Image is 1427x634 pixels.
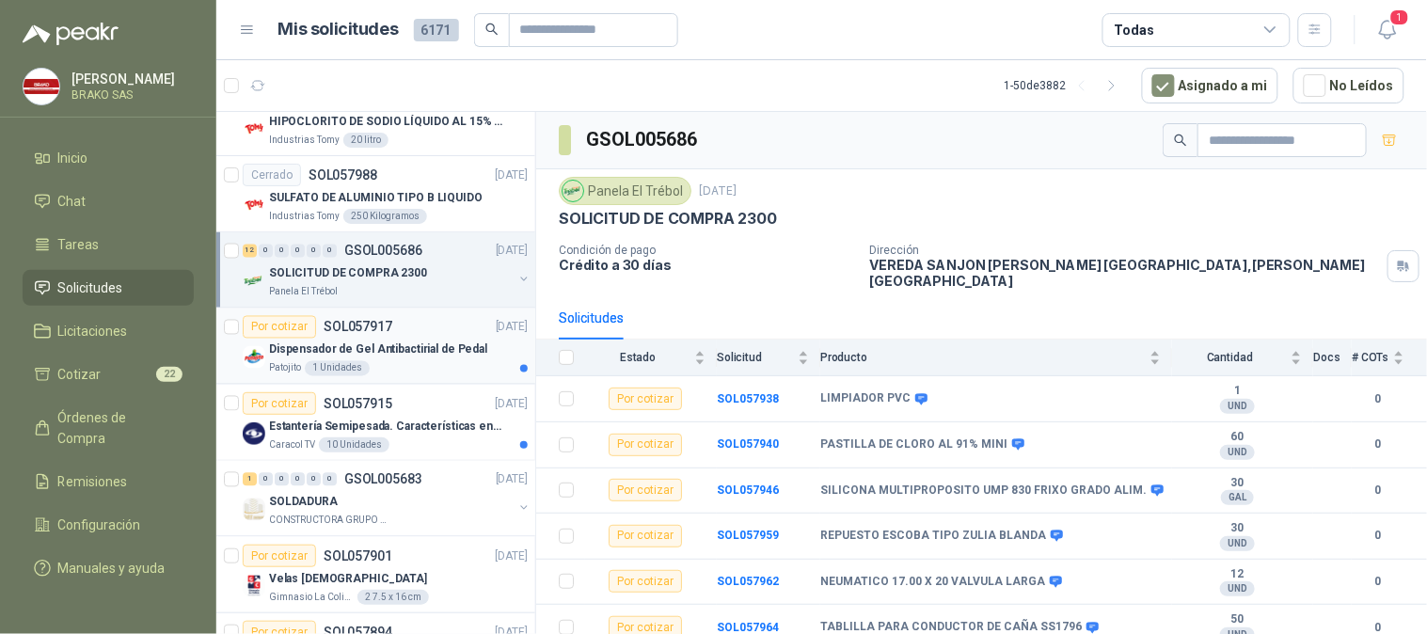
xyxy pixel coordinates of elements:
div: 10 Unidades [319,437,389,452]
div: 0 [275,473,289,486]
a: Chat [23,183,194,219]
img: Company Logo [243,575,265,597]
div: Por cotizar [609,479,682,501]
div: UND [1220,399,1255,414]
div: Por cotizar [243,316,316,339]
b: 50 [1172,612,1302,627]
th: Docs [1313,340,1352,376]
b: 0 [1352,573,1404,591]
p: [DATE] [496,166,528,184]
div: 1 [243,473,257,486]
a: Órdenes de Compra [23,400,194,456]
a: SOL057946 [717,483,779,497]
span: Órdenes de Compra [58,407,176,449]
img: Company Logo [24,69,59,104]
span: Licitaciones [58,321,128,341]
div: GAL [1221,490,1254,505]
span: Producto [820,351,1146,364]
b: REPUESTO ESCOBA TIPO ZULIA BLANDA [820,529,1046,544]
a: Por cotizarSOL057917[DATE] Company LogoDispensador de Gel Antibactirial de PedalPatojito1 Unidades [216,309,535,385]
p: Gimnasio La Colina [269,590,354,605]
p: SOL057915 [324,397,392,410]
a: Solicitudes [23,270,194,306]
b: SILICONA MULTIPROPOSITO UMP 830 FRIXO GRADO ALIM. [820,483,1147,499]
div: 1 - 50 de 3882 [1005,71,1127,101]
div: 0 [323,473,337,486]
div: UND [1220,581,1255,596]
img: Company Logo [243,194,265,216]
b: 1 [1172,384,1302,399]
span: # COTs [1352,351,1389,364]
a: Por cotizarSOL057915[DATE] Company LogoEstantería Semipesada. Características en el adjuntoCaraco... [216,385,535,461]
a: SOL057938 [717,392,779,405]
h1: Mis solicitudes [278,16,399,43]
b: 30 [1172,476,1302,491]
p: GSOL005683 [344,473,422,486]
b: 30 [1172,521,1302,536]
button: Asignado a mi [1142,68,1278,103]
p: Industrias Tomy [269,133,340,148]
div: 0 [323,245,337,258]
a: Licitaciones [23,313,194,349]
p: Crédito a 30 días [559,257,855,273]
a: CerradoSOL057989[DATE] Company LogoHIPOCLORITO DE SODIO LÍQUIDO AL 15% CONT NETO 20LIndustrias To... [216,80,535,156]
p: [PERSON_NAME] [71,72,189,86]
a: CerradoSOL057988[DATE] Company LogoSULFATO DE ALUMINIO TIPO B LIQUIDOIndustrias Tomy250 Kilogramos [216,156,535,232]
p: Dispensador de Gel Antibactirial de Pedal [269,341,487,359]
div: 12 [243,245,257,258]
img: Company Logo [563,181,583,201]
img: Company Logo [243,499,265,521]
span: Solicitudes [58,277,123,298]
span: Tareas [58,234,100,255]
div: 0 [307,245,321,258]
p: Patojito [269,361,301,376]
span: Estado [585,351,690,364]
p: Industrias Tomy [269,209,340,224]
b: SOL057959 [717,529,779,542]
th: Solicitud [717,340,820,376]
span: search [1174,134,1187,147]
p: CONSTRUCTORA GRUPO FIP [269,514,388,529]
a: Manuales y ayuda [23,550,194,586]
img: Company Logo [243,422,265,445]
div: 1 Unidades [305,361,370,376]
button: 1 [1371,13,1404,47]
div: Por cotizar [243,545,316,567]
p: SOL057917 [324,321,392,334]
img: Company Logo [243,270,265,293]
div: Por cotizar [609,388,682,410]
a: Inicio [23,140,194,176]
p: Panela El Trébol [269,285,338,300]
b: 0 [1352,390,1404,408]
span: 1 [1389,8,1410,26]
a: Remisiones [23,464,194,499]
div: UND [1220,445,1255,460]
div: 0 [275,245,289,258]
b: 12 [1172,567,1302,582]
div: Cerrado [243,164,301,186]
span: Configuración [58,515,141,535]
a: Tareas [23,227,194,262]
p: [DATE] [496,243,528,261]
b: LIMPIADOR PVC [820,391,911,406]
div: 250 Kilogramos [343,209,427,224]
div: Por cotizar [243,392,316,415]
p: SOLDADURA [269,494,338,512]
div: UND [1220,536,1255,551]
div: Solicitudes [559,308,624,328]
img: Company Logo [243,118,265,140]
div: Por cotizar [609,434,682,456]
img: Company Logo [243,346,265,369]
a: Configuración [23,507,194,543]
th: Cantidad [1172,340,1313,376]
p: SOL057988 [309,168,377,182]
div: 0 [307,473,321,486]
p: SOLICITUD DE COMPRA 2300 [559,209,777,229]
div: Por cotizar [609,525,682,547]
span: Cotizar [58,364,102,385]
span: Manuales y ayuda [58,558,166,579]
span: Remisiones [58,471,128,492]
p: SOL057901 [324,549,392,563]
p: [DATE] [496,471,528,489]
